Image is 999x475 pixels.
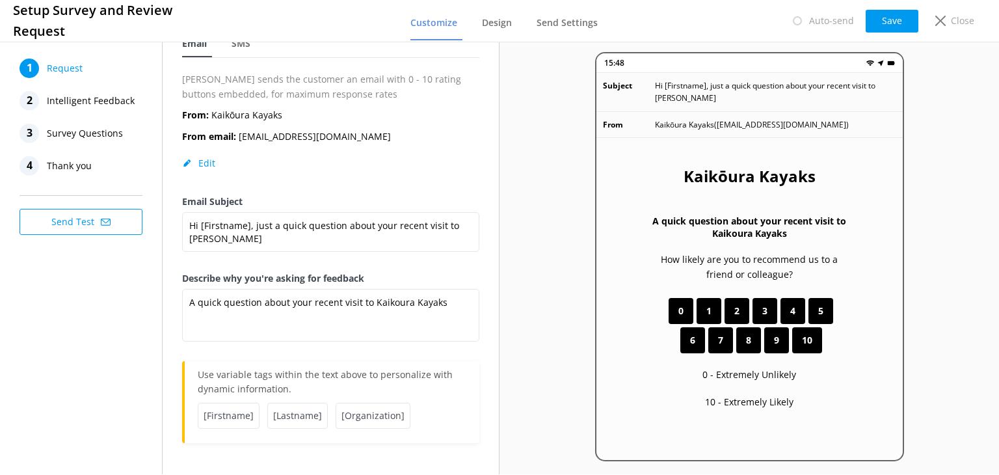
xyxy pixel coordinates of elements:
[182,108,282,122] p: Kaikōura Kayaks
[746,333,751,347] span: 8
[774,333,779,347] span: 9
[20,209,142,235] button: Send Test
[182,195,479,209] label: Email Subject
[20,124,39,143] div: 3
[182,289,479,342] textarea: A quick question about your recent visit to Kaikoura Kayaks
[705,395,793,409] p: 10 - Extremely Likely
[182,72,479,102] p: [PERSON_NAME] sends the customer an email with 0 - 10 rating buttons embedded, for maximum respon...
[604,57,624,69] p: 15:48
[690,333,695,347] span: 6
[655,118,849,131] p: Kaikōura Kayaks ( [EMAIL_ADDRESS][DOMAIN_NAME] )
[20,59,39,78] div: 1
[702,368,796,382] p: 0 - Extremely Unlikely
[482,16,512,29] span: Design
[866,59,874,67] img: wifi.png
[182,212,479,252] textarea: Hi [Firstname], just a quick question about your recent visit to [PERSON_NAME]
[182,157,215,170] button: Edit
[20,91,39,111] div: 2
[818,304,823,318] span: 5
[648,215,851,239] h3: A quick question about your recent visit to Kaikoura Kayaks
[182,130,236,142] b: From email:
[678,304,684,318] span: 0
[655,79,896,104] p: Hi [Firstname], just a quick question about your recent visit to [PERSON_NAME]
[20,156,39,176] div: 4
[603,118,655,131] p: From
[47,91,135,111] span: Intelligent Feedback
[47,59,83,78] span: Request
[809,14,854,28] p: Auto-send
[198,403,260,429] span: [Firstname]
[951,14,974,28] p: Close
[182,129,391,144] p: [EMAIL_ADDRESS][DOMAIN_NAME]
[734,304,739,318] span: 2
[47,156,92,176] span: Thank you
[410,16,457,29] span: Customize
[537,16,598,29] span: Send Settings
[603,79,655,104] p: Subject
[182,109,209,121] b: From:
[648,252,851,282] p: How likely are you to recommend us to a friend or colleague?
[684,164,816,189] h2: Kaikōura Kayaks
[267,403,328,429] span: [Lastname]
[718,333,723,347] span: 7
[198,368,466,403] p: Use variable tags within the text above to personalize with dynamic information.
[866,10,918,33] button: Save
[706,304,712,318] span: 1
[802,333,812,347] span: 10
[762,304,767,318] span: 3
[887,59,895,67] img: battery.png
[790,304,795,318] span: 4
[182,37,207,50] span: Email
[232,37,250,50] span: SMS
[336,403,410,429] span: [Organization]
[877,59,885,67] img: near-me.png
[182,271,479,286] label: Describe why you're asking for feedback
[47,124,123,143] span: Survey Questions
